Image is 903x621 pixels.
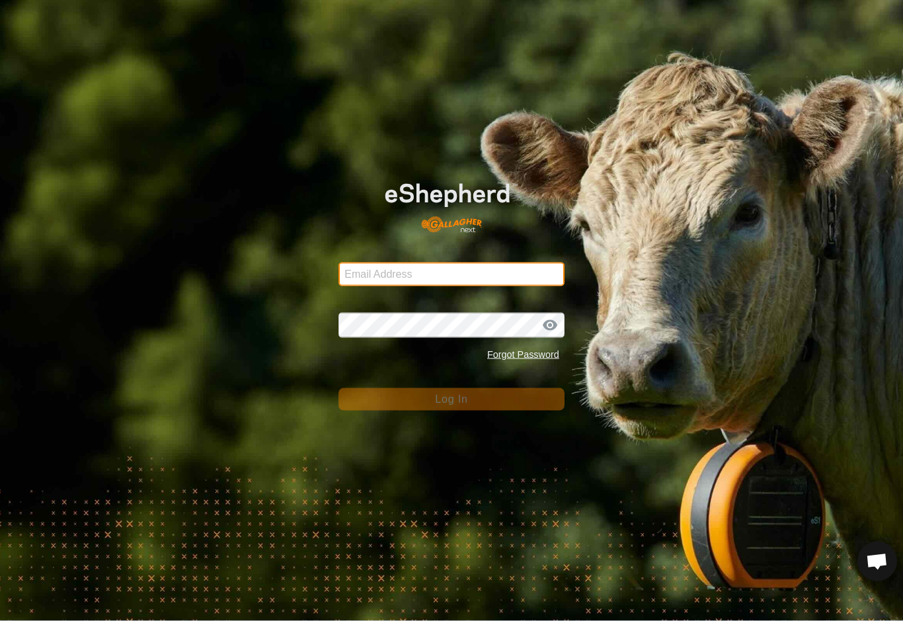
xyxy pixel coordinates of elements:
span: Log In [435,393,467,405]
input: Email Address [338,263,565,286]
div: Open chat [857,542,897,581]
a: Forgot Password [487,349,559,360]
button: Log In [338,388,565,411]
img: E-shepherd Logo [361,165,541,241]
